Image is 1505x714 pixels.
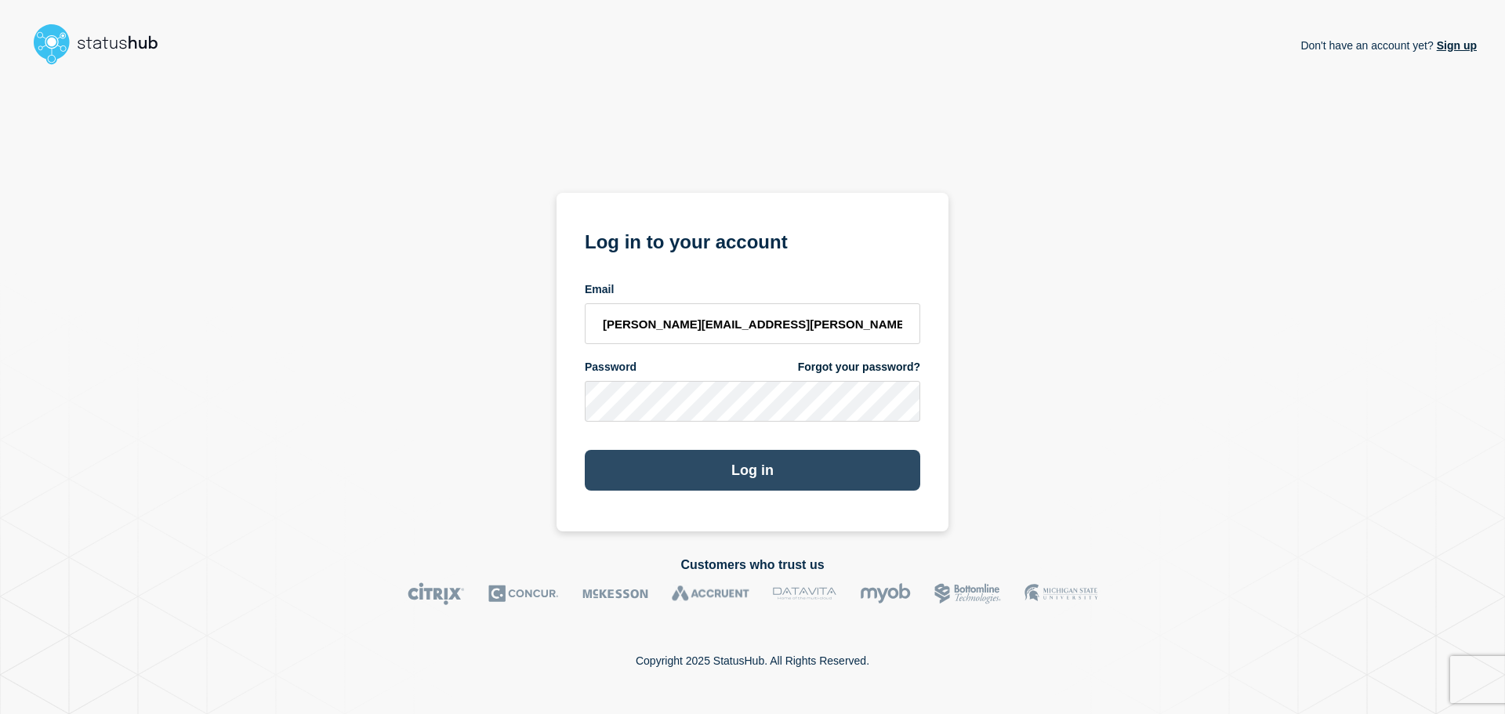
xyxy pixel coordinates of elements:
[1024,582,1097,605] img: MSU logo
[582,582,648,605] img: McKesson logo
[28,19,177,69] img: StatusHub logo
[408,582,465,605] img: Citrix logo
[585,360,636,375] span: Password
[585,381,920,422] input: password input
[585,226,920,255] h1: Log in to your account
[636,654,869,667] p: Copyright 2025 StatusHub. All Rights Reserved.
[488,582,559,605] img: Concur logo
[1300,27,1477,64] p: Don't have an account yet?
[860,582,911,605] img: myob logo
[934,582,1001,605] img: Bottomline logo
[773,582,836,605] img: DataVita logo
[585,450,920,491] button: Log in
[798,360,920,375] a: Forgot your password?
[1434,39,1477,52] a: Sign up
[672,582,749,605] img: Accruent logo
[28,558,1477,572] h2: Customers who trust us
[585,282,614,297] span: Email
[585,303,920,344] input: email input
